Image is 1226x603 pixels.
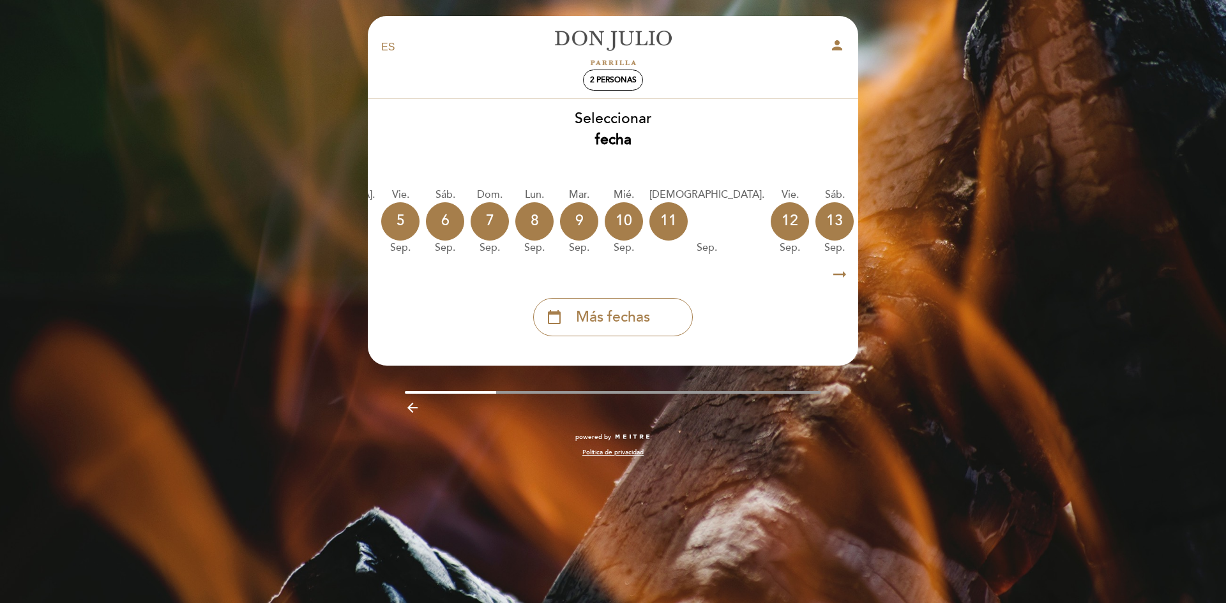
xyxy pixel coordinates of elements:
[582,448,644,457] a: Política de privacidad
[547,306,562,328] i: calendar_today
[829,38,845,53] i: person
[381,188,420,202] div: vie.
[649,241,764,255] div: sep.
[605,241,643,255] div: sep.
[815,188,854,202] div: sáb.
[771,188,809,202] div: vie.
[830,261,849,288] i: arrow_right_alt
[426,202,464,241] div: 6
[560,202,598,241] div: 9
[405,400,420,415] i: arrow_backward
[575,433,611,442] span: powered by
[515,202,554,241] div: 8
[560,188,598,202] div: mar.
[381,241,420,255] div: sep.
[815,202,854,241] div: 13
[771,202,809,241] div: 12
[381,202,420,241] div: 5
[426,241,464,255] div: sep.
[590,75,637,85] span: 2 personas
[515,241,554,255] div: sep.
[595,131,632,149] b: fecha
[471,241,509,255] div: sep.
[575,433,651,442] a: powered by
[605,188,643,202] div: mié.
[614,434,651,440] img: MEITRE
[560,241,598,255] div: sep.
[649,202,688,241] div: 11
[576,307,650,328] span: Más fechas
[829,38,845,57] button: person
[533,30,693,65] a: [PERSON_NAME]
[426,188,464,202] div: sáb.
[515,188,554,202] div: lun.
[605,202,643,241] div: 10
[367,108,859,151] div: Seleccionar
[471,202,509,241] div: 7
[815,241,854,255] div: sep.
[771,241,809,255] div: sep.
[649,188,764,202] div: [DEMOGRAPHIC_DATA].
[471,188,509,202] div: dom.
